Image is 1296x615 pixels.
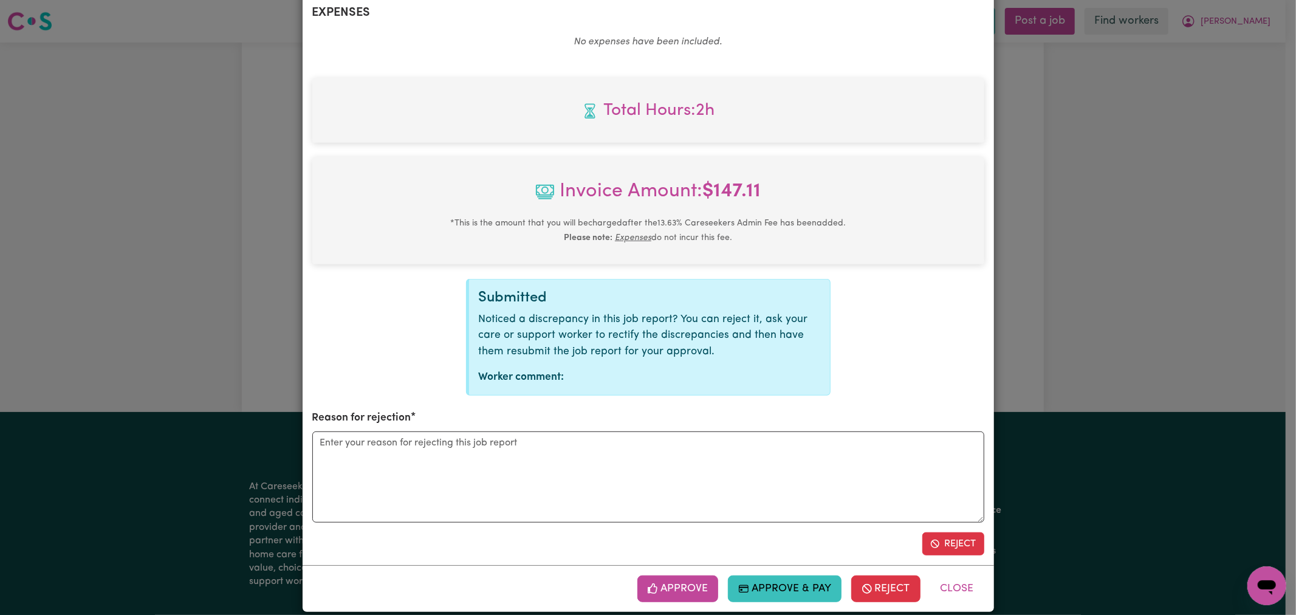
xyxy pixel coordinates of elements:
[312,5,984,20] h2: Expenses
[479,290,547,305] span: Submitted
[615,233,651,242] u: Expenses
[930,575,984,602] button: Close
[450,219,846,242] small: This is the amount that you will be charged after the 13.63 % Careseekers Admin Fee has been adde...
[1247,566,1286,605] iframe: Button to launch messaging window
[574,37,722,47] em: No expenses have been included.
[312,410,411,426] label: Reason for rejection
[702,182,761,201] b: $ 147.11
[322,98,975,123] span: Total hours worked: 2 hours
[922,532,984,555] button: Reject job report
[728,575,842,602] button: Approve & Pay
[851,575,921,602] button: Reject
[564,233,612,242] b: Please note:
[479,312,820,360] p: Noticed a discrepancy in this job report? You can reject it, ask your care or support worker to r...
[637,575,719,602] button: Approve
[322,177,975,216] span: Invoice Amount:
[479,372,564,382] strong: Worker comment:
